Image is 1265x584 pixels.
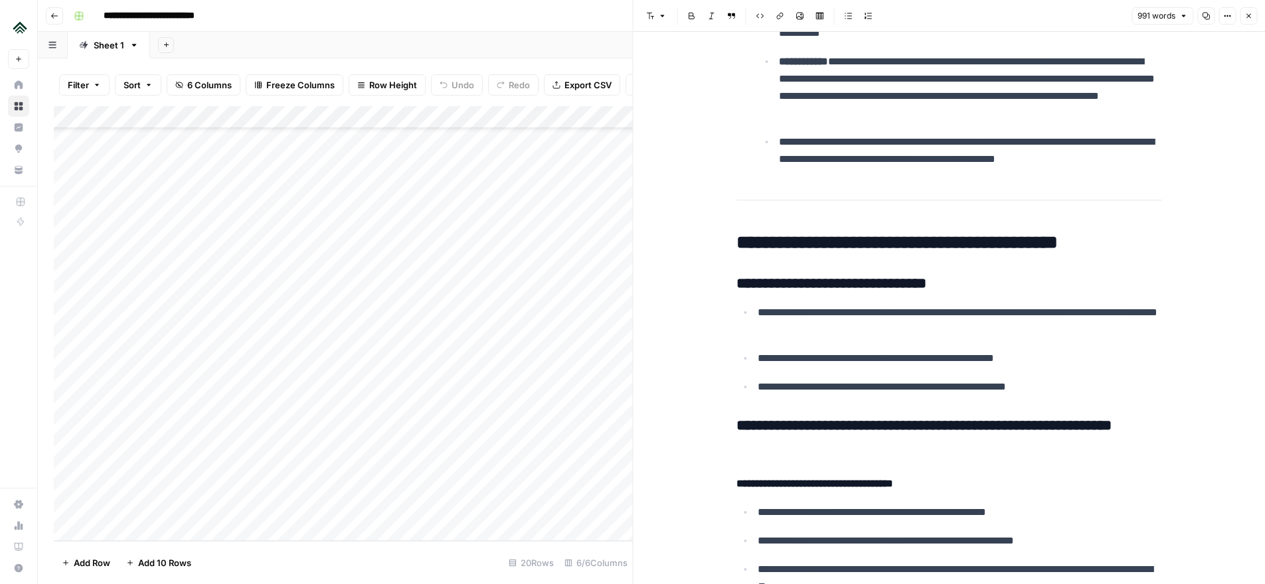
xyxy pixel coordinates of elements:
a: Browse [8,96,29,117]
button: Redo [488,74,539,96]
span: Sort [124,78,141,92]
span: Add 10 Rows [138,556,191,569]
span: Redo [509,78,530,92]
span: Row Height [369,78,417,92]
a: Settings [8,494,29,515]
a: Home [8,74,29,96]
a: Sheet 1 [68,32,150,58]
button: Workspace: Uplisting [8,11,29,44]
span: Undo [452,78,474,92]
button: Filter [59,74,110,96]
a: Usage [8,515,29,536]
span: 991 words [1138,10,1175,22]
button: 6 Columns [167,74,240,96]
span: 6 Columns [187,78,232,92]
button: Freeze Columns [246,74,343,96]
button: Export CSV [544,74,620,96]
button: Add 10 Rows [118,552,199,573]
a: Insights [8,117,29,138]
span: Freeze Columns [266,78,335,92]
button: Row Height [349,74,426,96]
span: Filter [68,78,89,92]
img: Uplisting Logo [8,15,32,39]
button: Add Row [54,552,118,573]
button: Sort [115,74,161,96]
button: Help + Support [8,557,29,579]
div: Sheet 1 [94,38,124,52]
span: Export CSV [564,78,612,92]
div: 20 Rows [503,552,559,573]
a: Opportunities [8,138,29,159]
button: 991 words [1132,7,1193,25]
div: 6/6 Columns [559,552,633,573]
button: Undo [431,74,483,96]
a: Learning Hub [8,536,29,557]
a: Your Data [8,159,29,181]
span: Add Row [74,556,110,569]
